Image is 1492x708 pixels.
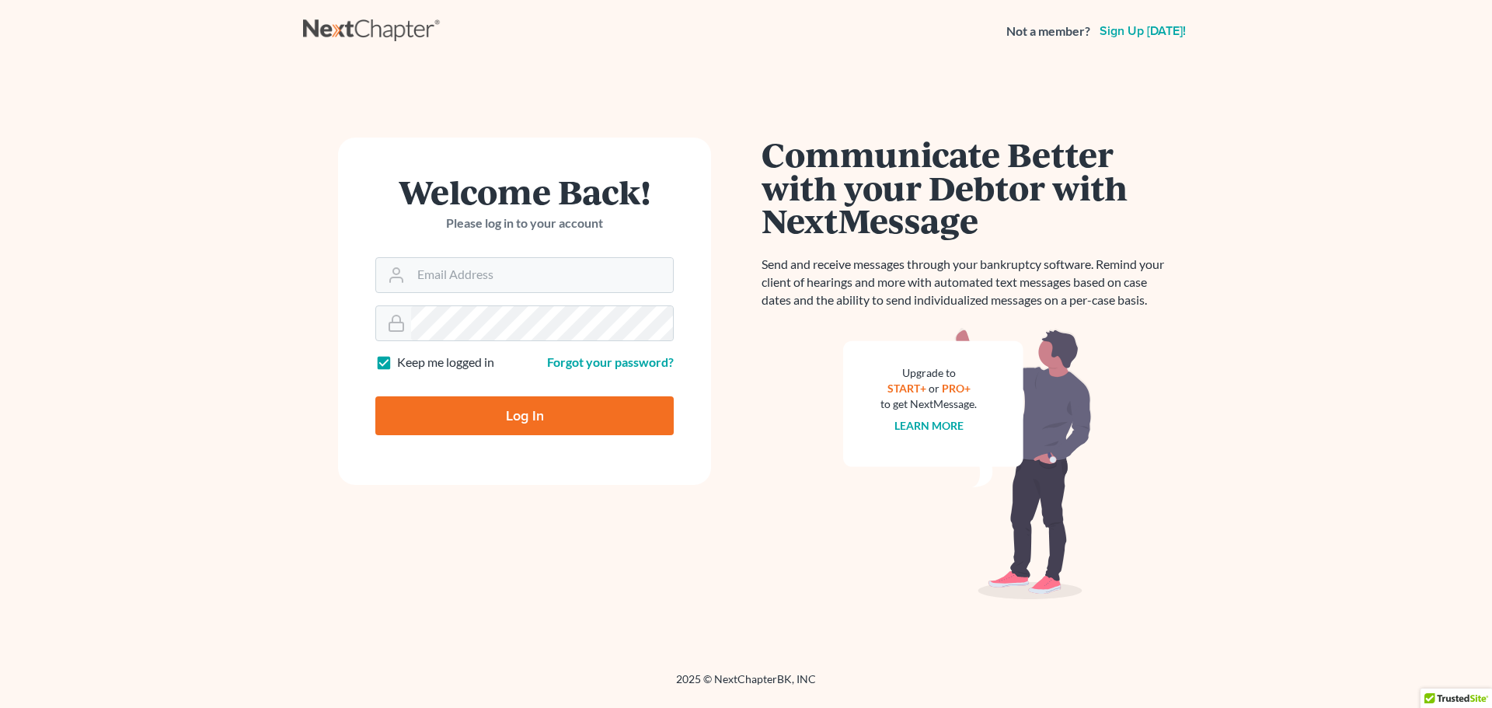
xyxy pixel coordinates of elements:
[375,214,674,232] p: Please log in to your account
[375,396,674,435] input: Log In
[762,256,1173,309] p: Send and receive messages through your bankruptcy software. Remind your client of hearings and mo...
[880,365,977,381] div: Upgrade to
[880,396,977,412] div: to get NextMessage.
[397,354,494,371] label: Keep me logged in
[843,328,1092,600] img: nextmessage_bg-59042aed3d76b12b5cd301f8e5b87938c9018125f34e5fa2b7a6b67550977c72.svg
[411,258,673,292] input: Email Address
[942,382,971,395] a: PRO+
[762,138,1173,237] h1: Communicate Better with your Debtor with NextMessage
[929,382,939,395] span: or
[894,419,964,432] a: Learn more
[1006,23,1090,40] strong: Not a member?
[1096,25,1189,37] a: Sign up [DATE]!
[887,382,926,395] a: START+
[547,354,674,369] a: Forgot your password?
[303,671,1189,699] div: 2025 © NextChapterBK, INC
[375,175,674,208] h1: Welcome Back!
